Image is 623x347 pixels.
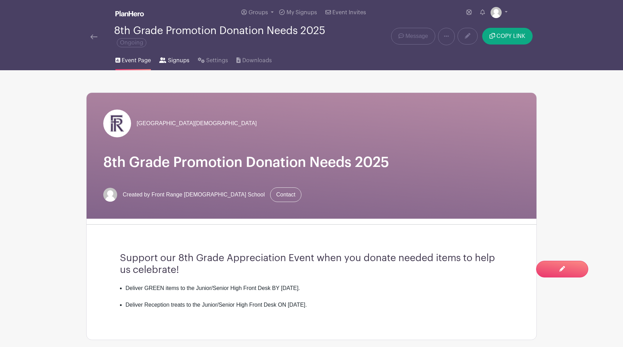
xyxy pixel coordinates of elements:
img: default-ce2991bfa6775e67f084385cd625a349d9dcbb7a52a09fb2fda1e96e2d18dcdb.png [103,188,117,202]
span: Message [405,32,428,40]
span: Event Page [122,56,151,65]
li: Deliver GREEN items to the Junior/Senior High Front Desk BY [DATE]. [126,284,503,292]
span: Settings [206,56,228,65]
a: Event Page [115,48,151,70]
span: Ongoing [117,38,146,47]
span: Signups [168,56,189,65]
span: COPY LINK [496,33,525,39]
span: Downloads [242,56,272,65]
span: Created by Front Range [DEMOGRAPHIC_DATA] School [123,191,265,199]
div: 8th Grade Promotion Donation Needs 2025 [114,25,339,48]
span: Event Invites [332,10,366,15]
a: Message [391,28,435,45]
img: default-ce2991bfa6775e67f084385cd625a349d9dcbb7a52a09fb2fda1e96e2d18dcdb.png [491,7,502,18]
a: Downloads [236,48,272,70]
button: COPY LINK [482,28,533,45]
span: Groups [249,10,268,15]
img: back-arrow-29a5d9b10d5bd6ae65dc969a981735edf675c4d7a1fe02e03b50dbd4ba3cdb55.svg [90,34,97,39]
a: Signups [159,48,189,70]
h3: Support our 8th Grade Appreciation Event when you donate needed items to help us celebrate! [120,252,503,276]
h1: 8th Grade Promotion Donation Needs 2025 [103,154,520,171]
span: My Signups [286,10,317,15]
li: Deliver Reception treats to the Junior/Senior High Front Desk ON [DATE]. [126,301,503,309]
img: logo_white-6c42ec7e38ccf1d336a20a19083b03d10ae64f83f12c07503d8b9e83406b4c7d.svg [115,11,144,16]
a: Contact [270,187,301,202]
span: [GEOGRAPHIC_DATA][DEMOGRAPHIC_DATA] [137,119,257,128]
a: Settings [198,48,228,70]
img: frcs-logo.jpeg [103,110,131,137]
